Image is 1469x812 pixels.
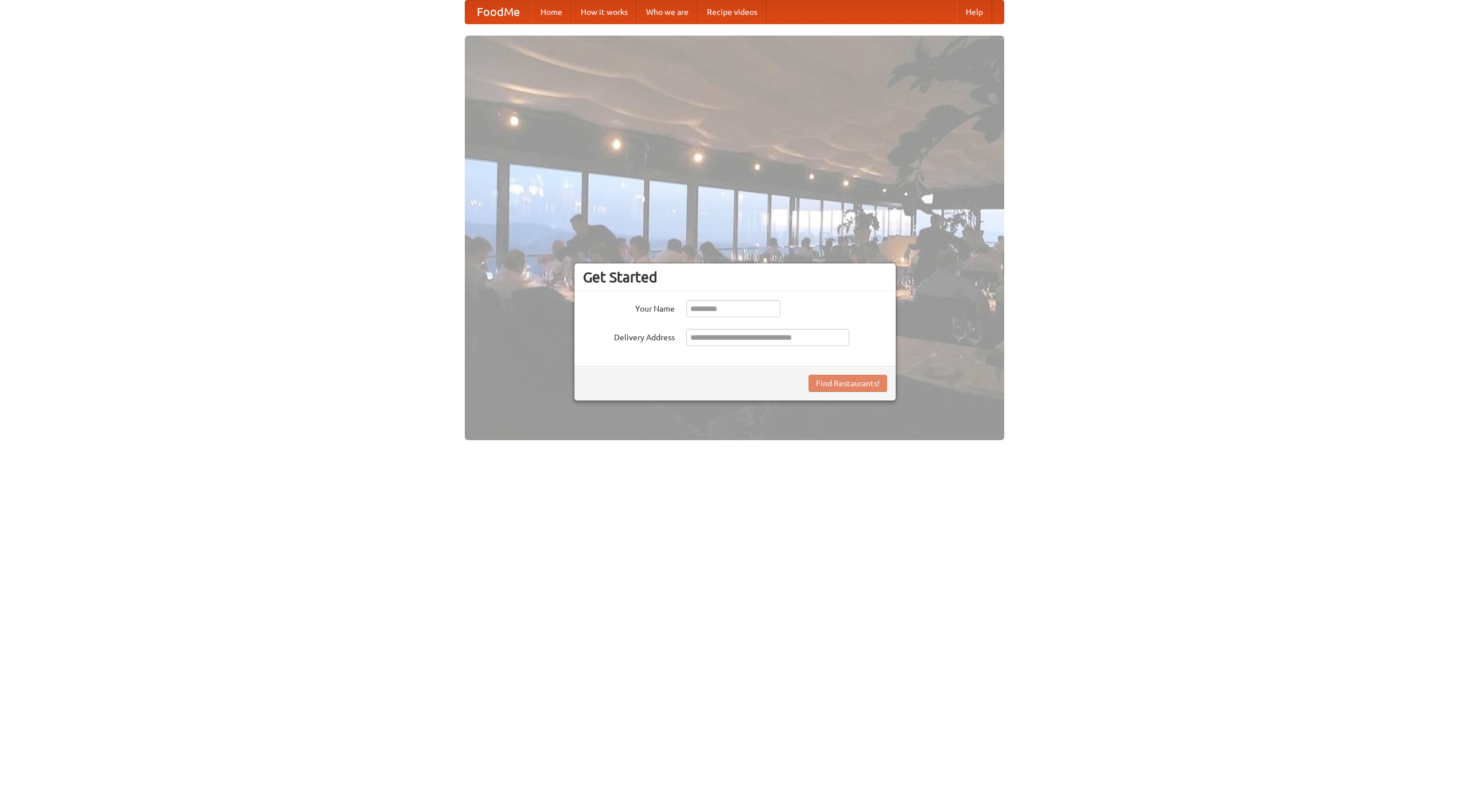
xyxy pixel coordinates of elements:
h3: Get Started [583,269,887,286]
label: Your Name [583,300,675,314]
a: How it works [572,1,637,24]
a: Home [531,1,572,24]
button: Find Restaurants! [809,375,887,392]
a: Help [957,1,992,24]
a: FoodMe [465,1,531,24]
label: Delivery Address [583,329,675,343]
a: Who we are [637,1,698,24]
a: Recipe videos [698,1,767,24]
